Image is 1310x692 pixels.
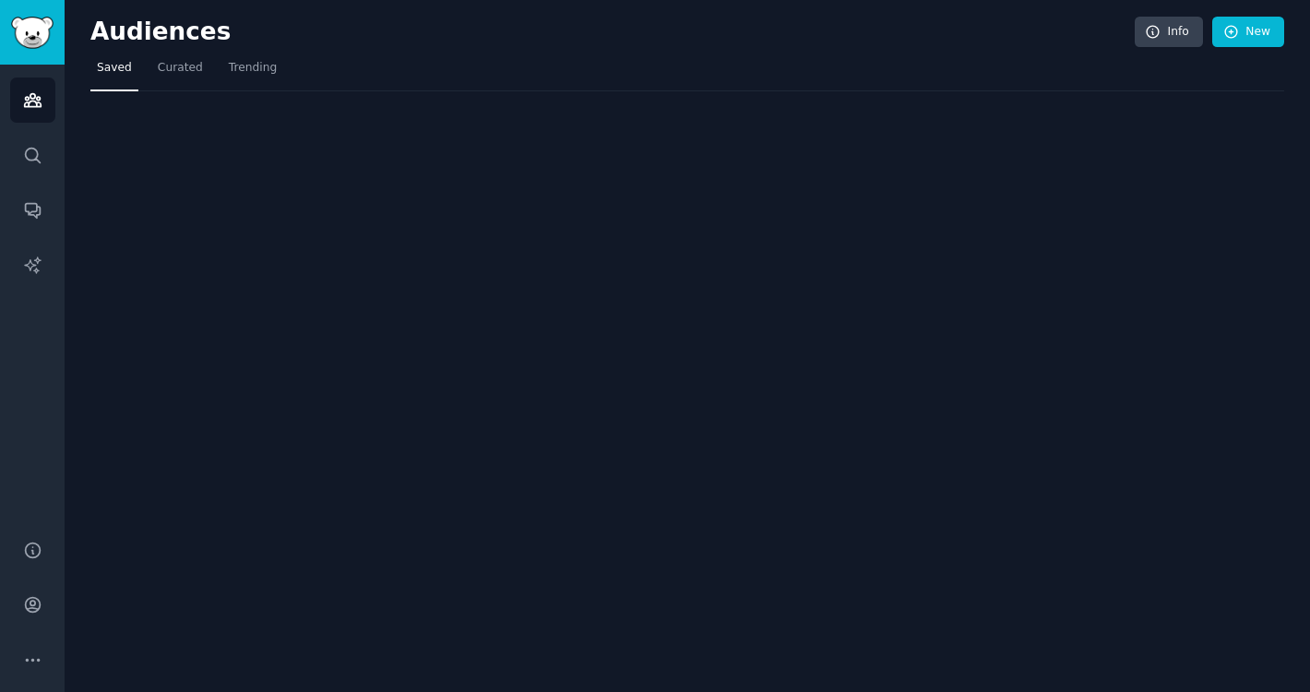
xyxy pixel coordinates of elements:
span: Curated [158,60,203,77]
a: Saved [90,54,138,91]
a: Trending [222,54,283,91]
a: Info [1135,17,1203,48]
img: GummySearch logo [11,17,54,49]
span: Trending [229,60,277,77]
h2: Audiences [90,18,1135,47]
span: Saved [97,60,132,77]
a: Curated [151,54,209,91]
a: New [1212,17,1284,48]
